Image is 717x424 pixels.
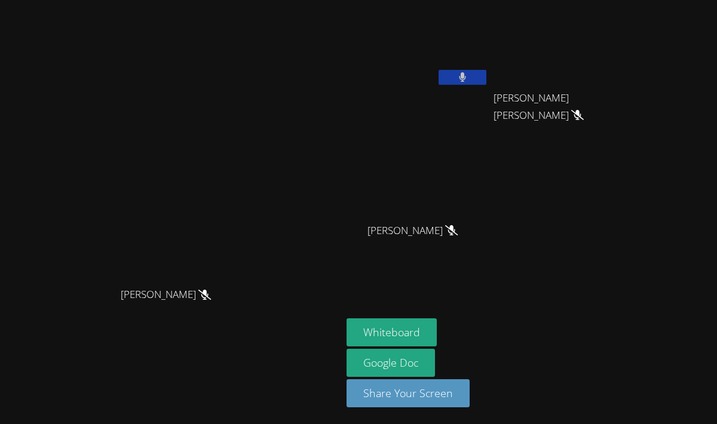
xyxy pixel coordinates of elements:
a: Google Doc [347,349,435,377]
button: Share Your Screen [347,379,470,407]
span: [PERSON_NAME] [PERSON_NAME] [494,90,626,124]
button: Whiteboard [347,318,437,346]
span: [PERSON_NAME] [367,222,458,239]
span: [PERSON_NAME] [121,286,211,303]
